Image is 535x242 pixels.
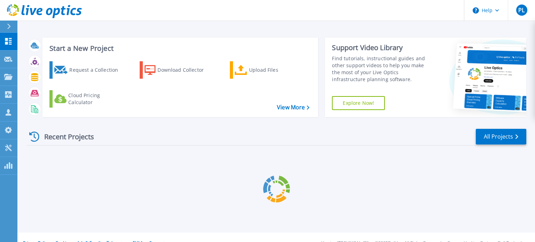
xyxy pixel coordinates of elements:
div: Download Collector [157,63,213,77]
h3: Start a New Project [49,45,309,52]
a: Explore Now! [332,96,385,110]
span: PL [518,7,525,13]
a: All Projects [476,129,526,145]
a: Upload Files [230,61,308,79]
div: Request a Collection [69,63,125,77]
div: Find tutorials, instructional guides and other support videos to help you make the most of your L... [332,55,433,83]
a: Cloud Pricing Calculator [49,90,127,108]
div: Upload Files [249,63,305,77]
a: Download Collector [140,61,217,79]
a: Request a Collection [49,61,127,79]
div: Cloud Pricing Calculator [68,92,124,106]
div: Recent Projects [27,128,103,145]
a: View More [277,104,309,111]
div: Support Video Library [332,43,433,52]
